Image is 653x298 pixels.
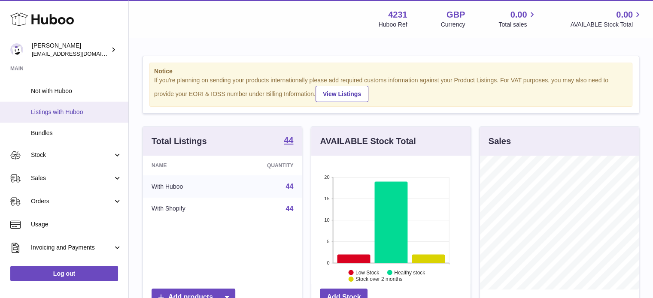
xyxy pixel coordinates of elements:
[152,135,207,147] h3: Total Listings
[154,67,628,75] strong: Notice
[316,86,368,102] a: View Listings
[498,9,537,29] a: 0.00 Total sales
[284,136,293,146] a: 44
[327,260,330,265] text: 0
[570,9,643,29] a: 0.00 AVAILABLE Stock Total
[31,129,122,137] span: Bundles
[286,205,294,212] a: 44
[31,87,122,95] span: Not with Huboo
[570,21,643,29] span: AVAILABLE Stock Total
[143,156,229,175] th: Name
[154,76,628,102] div: If you're planning on sending your products internationally please add required customs informati...
[10,43,23,56] img: internalAdmin-4231@internal.huboo.com
[286,183,294,190] a: 44
[489,135,511,147] h3: Sales
[325,196,330,201] text: 15
[31,197,113,205] span: Orders
[394,269,425,275] text: Healthy stock
[320,135,416,147] h3: AVAILABLE Stock Total
[446,9,465,21] strong: GBP
[10,266,118,281] a: Log out
[31,151,113,159] span: Stock
[31,244,113,252] span: Invoicing and Payments
[355,276,402,282] text: Stock over 2 months
[510,9,527,21] span: 0.00
[379,21,407,29] div: Huboo Ref
[441,21,465,29] div: Currency
[355,269,380,275] text: Low Stock
[143,198,229,220] td: With Shopify
[616,9,633,21] span: 0.00
[32,42,109,58] div: [PERSON_NAME]
[327,239,330,244] text: 5
[32,50,126,57] span: [EMAIL_ADDRESS][DOMAIN_NAME]
[325,217,330,223] text: 10
[388,9,407,21] strong: 4231
[325,175,330,180] text: 20
[31,220,122,229] span: Usage
[143,175,229,198] td: With Huboo
[31,108,122,116] span: Listings with Huboo
[284,136,293,144] strong: 44
[31,174,113,182] span: Sales
[498,21,537,29] span: Total sales
[229,156,302,175] th: Quantity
